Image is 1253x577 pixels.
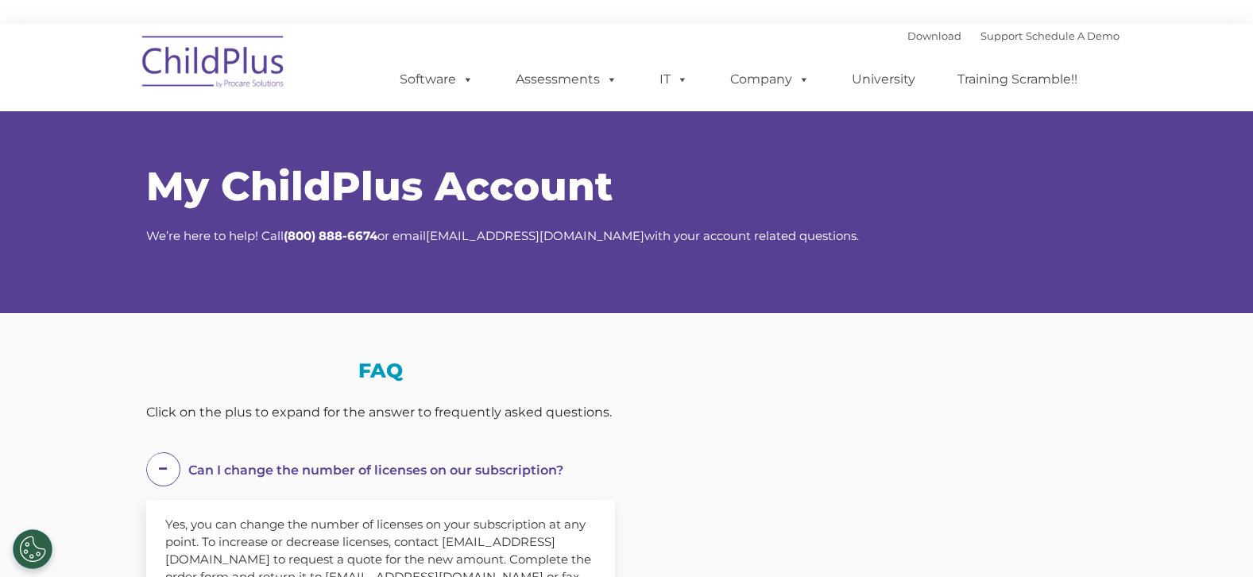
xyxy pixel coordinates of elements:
a: IT [644,64,704,95]
span: We’re here to help! Call or email with your account related questions. [146,228,859,243]
a: Software [384,64,489,95]
img: ChildPlus by Procare Solutions [134,25,293,104]
button: Cookies Settings [13,529,52,569]
a: Support [980,29,1023,42]
div: Click on the plus to expand for the answer to frequently asked questions. [146,401,615,424]
h3: FAQ [146,361,615,381]
a: [EMAIL_ADDRESS][DOMAIN_NAME] [426,228,644,243]
span: Can I change the number of licenses on our subscription? [188,463,563,478]
font: | [907,29,1120,42]
a: Download [907,29,961,42]
a: Schedule A Demo [1026,29,1120,42]
a: Company [714,64,826,95]
a: University [836,64,931,95]
strong: 800) 888-6674 [288,228,377,243]
strong: ( [284,228,288,243]
span: My ChildPlus Account [146,162,613,211]
a: Training Scramble!! [942,64,1093,95]
a: Assessments [500,64,633,95]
